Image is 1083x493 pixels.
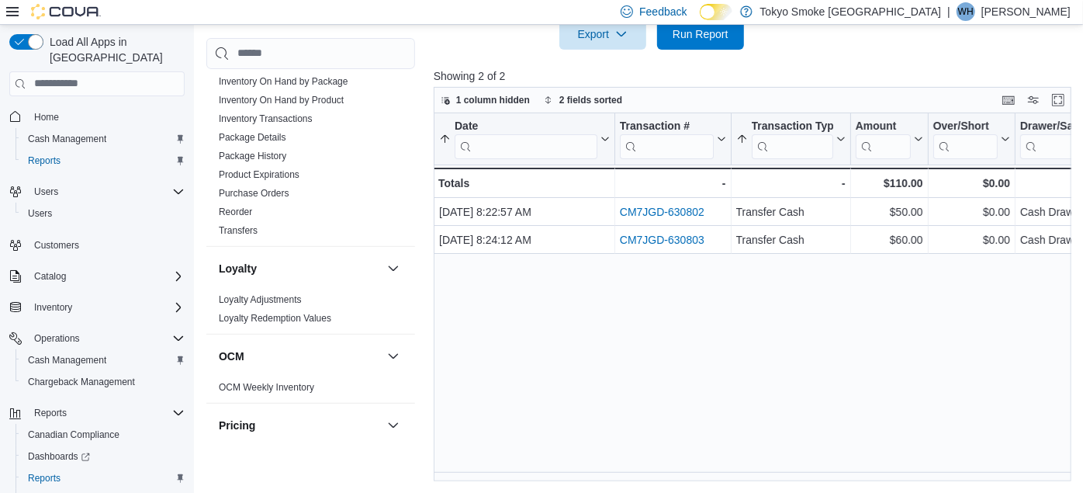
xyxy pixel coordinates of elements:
div: $0.00 [932,174,1009,193]
button: Users [3,181,191,203]
a: Canadian Compliance [22,425,126,444]
span: Reports [34,407,67,419]
span: Feedback [639,4,687,19]
a: Reports [22,469,67,488]
span: Cash Management [22,130,185,148]
span: Inventory [28,298,185,317]
button: Reports [3,402,191,424]
span: Dashboards [22,447,185,466]
a: Customers [28,236,85,255]
div: - [620,174,726,193]
button: Customers [3,234,191,256]
span: 2 fields sorted [559,94,622,106]
span: Users [22,204,185,223]
a: Dashboards [22,447,96,466]
button: 1 column hidden [434,91,536,109]
button: Run Report [657,19,744,50]
span: Inventory [34,301,72,314]
p: Tokyo Smoke [GEOGRAPHIC_DATA] [760,2,942,21]
button: Inventory [3,297,191,318]
span: Canadian Compliance [22,425,185,444]
div: - [735,174,845,193]
button: Catalog [28,267,72,286]
div: Over/Short [932,119,997,158]
button: Users [16,203,191,224]
div: Transaction Type [751,119,832,134]
div: Over/Short [932,119,997,134]
div: [DATE] 8:24:12 AM [439,231,610,249]
a: Loyalty Adjustments [219,293,302,304]
button: Cash Management [16,128,191,150]
div: Transaction Type [751,119,832,158]
button: Reports [28,404,73,422]
span: Loyalty Redemption Values [219,311,331,324]
div: Date [455,119,597,134]
a: Cash Management [22,351,112,370]
span: Cash Management [28,133,106,145]
button: 2 fields sorted [538,91,628,109]
button: Chargeback Management [16,371,191,393]
span: Export [569,19,637,50]
div: Transfer Cash [735,203,845,221]
a: Purchase Orders [219,187,289,198]
span: Users [34,186,58,198]
a: Product Expirations [219,168,299,179]
div: $50.00 [855,203,922,221]
button: Enter fullscreen [1049,91,1067,109]
span: Reports [28,154,61,167]
span: Purchase Orders [219,186,289,199]
span: Product Expirations [219,168,299,180]
div: $0.00 [932,203,1009,221]
p: Showing 2 of 2 [434,68,1078,84]
span: Dashboards [28,450,90,463]
span: Run Report [673,26,728,42]
a: Inventory Transactions [219,113,313,123]
span: Inventory On Hand by Package [219,75,348,87]
div: Transaction # URL [620,119,714,158]
h3: Loyalty [219,260,257,276]
button: Reports [16,467,191,489]
div: Date [455,119,597,158]
span: Reports [28,472,61,484]
div: Transaction # [620,119,714,134]
button: Pricing [384,415,403,434]
button: Canadian Compliance [16,424,191,446]
button: Operations [3,328,191,349]
span: Users [28,207,52,220]
button: Amount [855,119,922,158]
span: Reports [28,404,185,422]
span: WH [958,2,974,21]
button: Inventory [28,298,78,317]
span: Inventory On Hand by Product [219,93,344,106]
div: Inventory [206,16,415,245]
div: $60.00 [855,231,922,249]
button: Pricing [219,417,381,432]
button: Export [559,19,646,50]
span: Home [34,111,59,123]
a: Package History [219,150,286,161]
div: OCM [206,377,415,402]
div: Loyalty [206,290,415,333]
div: $110.00 [855,174,922,193]
a: Cash Management [22,130,112,148]
a: Loyalty Redemption Values [219,312,331,323]
a: Inventory On Hand by Package [219,75,348,86]
img: Cova [31,4,101,19]
span: Customers [34,239,79,252]
span: Reorder [219,205,252,217]
a: Home [28,108,65,127]
button: Loyalty [219,260,381,276]
span: Operations [34,332,80,345]
button: Home [3,106,191,128]
span: Customers [28,235,185,255]
p: [PERSON_NAME] [981,2,1071,21]
div: Totals [438,174,610,193]
span: 1 column hidden [456,94,530,106]
span: Operations [28,329,185,348]
button: Loyalty [384,259,403,277]
h3: OCM [219,348,244,363]
span: Reports [22,469,185,488]
button: OCM [384,346,403,365]
div: [DATE] 8:22:57 AM [439,203,610,221]
a: Users [22,204,58,223]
